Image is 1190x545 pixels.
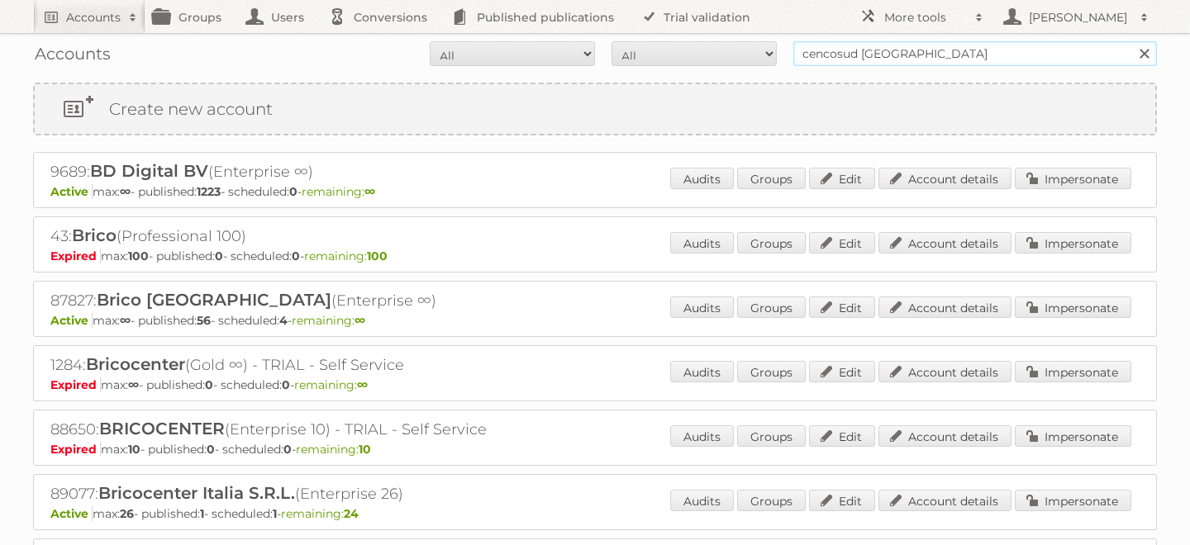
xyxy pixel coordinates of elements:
strong: 0 [282,377,290,392]
strong: 10 [359,442,371,457]
strong: 100 [367,249,388,263]
p: max: - published: - scheduled: - [50,249,1140,263]
a: Account details [878,361,1011,382]
h2: More tools [884,9,967,26]
span: Brico [72,225,117,245]
a: Edit [809,232,875,254]
a: Groups [737,296,806,318]
span: Expired [50,377,101,392]
a: Account details [878,168,1011,189]
strong: 24 [344,506,359,521]
strong: 0 [283,442,292,457]
span: Brico [GEOGRAPHIC_DATA] [97,290,331,310]
strong: 4 [279,313,288,328]
span: remaining: [302,184,375,199]
a: Create new account [35,84,1155,134]
strong: 0 [215,249,223,263]
a: Edit [809,296,875,318]
a: Groups [737,232,806,254]
strong: 0 [292,249,300,263]
span: Bricocenter Italia S.R.L. [98,483,295,503]
span: BD Digital BV [90,161,208,181]
strong: 56 [197,313,211,328]
a: Groups [737,168,806,189]
h2: 9689: (Enterprise ∞) [50,161,629,182]
span: Expired [50,442,101,457]
strong: 1 [200,506,204,521]
strong: 0 [207,442,215,457]
span: Active [50,184,93,199]
a: Edit [809,361,875,382]
span: Bricocenter [86,354,185,374]
a: Groups [737,425,806,447]
a: Impersonate [1015,168,1131,189]
strong: ∞ [355,313,365,328]
p: max: - published: - scheduled: - [50,313,1140,328]
h2: 1284: (Gold ∞) - TRIAL - Self Service [50,354,629,376]
strong: ∞ [120,184,131,199]
a: Impersonate [1015,296,1131,318]
span: remaining: [292,313,365,328]
span: remaining: [294,377,368,392]
span: Active [50,313,93,328]
strong: ∞ [120,313,131,328]
h2: [PERSON_NAME] [1025,9,1132,26]
h2: 88650: (Enterprise 10) - TRIAL - Self Service [50,419,629,440]
a: Audits [670,490,734,511]
a: Edit [809,490,875,511]
strong: 1223 [197,184,221,199]
a: Impersonate [1015,425,1131,447]
a: Impersonate [1015,490,1131,511]
strong: 10 [128,442,140,457]
h2: 89077: (Enterprise 26) [50,483,629,505]
a: Impersonate [1015,232,1131,254]
a: Audits [670,361,734,382]
span: BRICOCENTER [99,419,225,438]
a: Account details [878,490,1011,511]
a: Edit [809,425,875,447]
strong: 26 [120,506,134,521]
a: Groups [737,361,806,382]
p: max: - published: - scheduled: - [50,377,1140,392]
span: remaining: [304,249,388,263]
a: Audits [670,296,734,318]
span: remaining: [296,442,371,457]
a: Account details [878,296,1011,318]
strong: ∞ [357,377,368,392]
strong: 0 [289,184,297,199]
strong: 1 [273,506,277,521]
strong: ∞ [128,377,139,392]
a: Audits [670,425,734,447]
strong: 0 [205,377,213,392]
span: Active [50,506,93,521]
a: Edit [809,168,875,189]
p: max: - published: - scheduled: - [50,184,1140,199]
h2: 87827: (Enterprise ∞) [50,290,629,311]
strong: ∞ [364,184,375,199]
a: Account details [878,425,1011,447]
h2: 43: (Professional 100) [50,225,629,247]
p: max: - published: - scheduled: - [50,442,1140,457]
a: Audits [670,232,734,254]
a: Groups [737,490,806,511]
a: Account details [878,232,1011,254]
span: remaining: [281,506,359,521]
a: Audits [670,168,734,189]
strong: 100 [128,249,149,263]
h2: Accounts [66,9,121,26]
span: Expired [50,249,101,263]
a: Impersonate [1015,361,1131,382]
p: max: - published: - scheduled: - [50,506,1140,521]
